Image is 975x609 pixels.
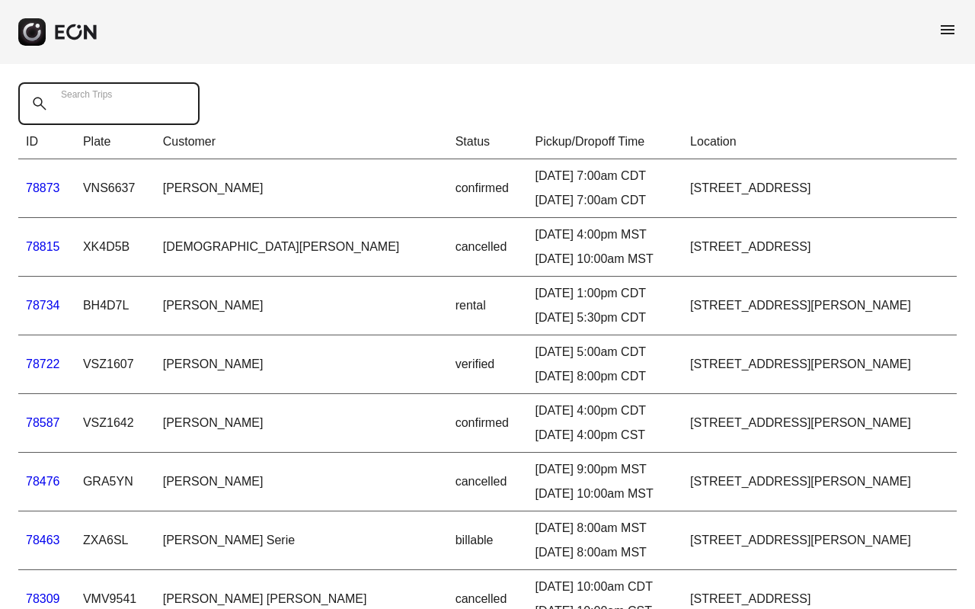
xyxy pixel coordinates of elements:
div: [DATE] 8:00pm CDT [535,367,675,386]
td: [STREET_ADDRESS] [682,159,957,218]
td: billable [448,511,528,570]
td: VNS6637 [75,159,155,218]
td: confirmed [448,159,528,218]
div: [DATE] 5:30pm CDT [535,309,675,327]
td: confirmed [448,394,528,453]
div: [DATE] 4:00pm CDT [535,402,675,420]
td: rental [448,277,528,335]
a: 78815 [26,240,60,253]
a: 78463 [26,534,60,546]
td: VSZ1607 [75,335,155,394]
th: Pickup/Dropoff Time [527,125,682,159]
div: [DATE] 10:00am MST [535,250,675,268]
div: [DATE] 8:00am MST [535,543,675,562]
div: [DATE] 4:00pm CST [535,426,675,444]
td: GRA5YN [75,453,155,511]
td: [DEMOGRAPHIC_DATA][PERSON_NAME] [155,218,448,277]
td: verified [448,335,528,394]
td: [STREET_ADDRESS][PERSON_NAME] [682,335,957,394]
div: [DATE] 9:00pm MST [535,460,675,479]
a: 78722 [26,357,60,370]
div: [DATE] 8:00am MST [535,519,675,537]
td: [PERSON_NAME] [155,394,448,453]
td: [STREET_ADDRESS] [682,218,957,277]
td: [PERSON_NAME] [155,453,448,511]
td: [PERSON_NAME] [155,335,448,394]
td: cancelled [448,218,528,277]
th: Location [682,125,957,159]
td: VSZ1642 [75,394,155,453]
td: cancelled [448,453,528,511]
a: 78873 [26,181,60,194]
td: [PERSON_NAME] [155,159,448,218]
a: 78734 [26,299,60,312]
div: [DATE] 7:00am CDT [535,167,675,185]
a: 78587 [26,416,60,429]
td: [PERSON_NAME] Serie [155,511,448,570]
div: [DATE] 4:00pm MST [535,226,675,244]
div: [DATE] 5:00am CDT [535,343,675,361]
div: [DATE] 10:00am CDT [535,578,675,596]
label: Search Trips [61,88,112,101]
td: BH4D7L [75,277,155,335]
td: [STREET_ADDRESS][PERSON_NAME] [682,453,957,511]
div: [DATE] 10:00am MST [535,485,675,503]
td: ZXA6SL [75,511,155,570]
a: 78309 [26,592,60,605]
td: XK4D5B [75,218,155,277]
td: [STREET_ADDRESS][PERSON_NAME] [682,511,957,570]
div: [DATE] 7:00am CDT [535,191,675,210]
th: ID [18,125,75,159]
th: Status [448,125,528,159]
td: [PERSON_NAME] [155,277,448,335]
td: [STREET_ADDRESS][PERSON_NAME] [682,394,957,453]
div: [DATE] 1:00pm CDT [535,284,675,303]
a: 78476 [26,475,60,488]
th: Plate [75,125,155,159]
span: menu [938,21,957,39]
th: Customer [155,125,448,159]
td: [STREET_ADDRESS][PERSON_NAME] [682,277,957,335]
